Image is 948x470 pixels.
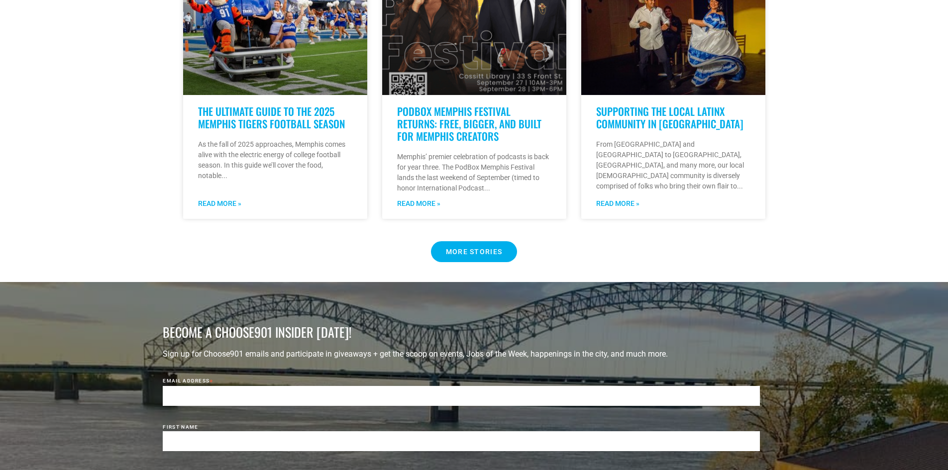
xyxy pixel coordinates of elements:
[163,324,660,340] h3: BECOME A CHOOSE901 INSIDER [DATE]!
[596,198,639,209] a: Read more about Supporting the Local Latinx Community in Memphis
[198,198,241,209] a: Read more about The Ultimate Guide to the 2025 Memphis Tigers Football Season
[198,139,352,181] p: As the fall of 2025 approaches, Memphis comes alive with the electric energy of college football ...
[163,349,668,359] span: Sign up for Choose901 emails and participate in giveaways + get the scoop on events, Jobs of the ...
[596,103,743,131] a: Supporting the Local Latinx Community in [GEOGRAPHIC_DATA]
[446,248,503,255] span: MORE STORIES
[198,103,345,131] a: The Ultimate Guide to the 2025 Memphis Tigers Football Season
[596,139,750,191] p: From [GEOGRAPHIC_DATA] and [GEOGRAPHIC_DATA] to [GEOGRAPHIC_DATA], [GEOGRAPHIC_DATA], and many mo...
[397,152,551,193] p: Memphis’ premier celebration of podcasts is back for year three. The PodBox Memphis Festival land...
[397,103,541,144] a: PodBox Memphis Festival Returns: Free, Bigger, and Built for Memphis Creators
[163,424,760,430] label: First Name
[397,198,440,209] a: Read more about PodBox Memphis Festival Returns: Free, Bigger, and Built for Memphis Creators
[431,241,518,262] a: MORE STORIES
[163,376,760,384] label: Email Address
